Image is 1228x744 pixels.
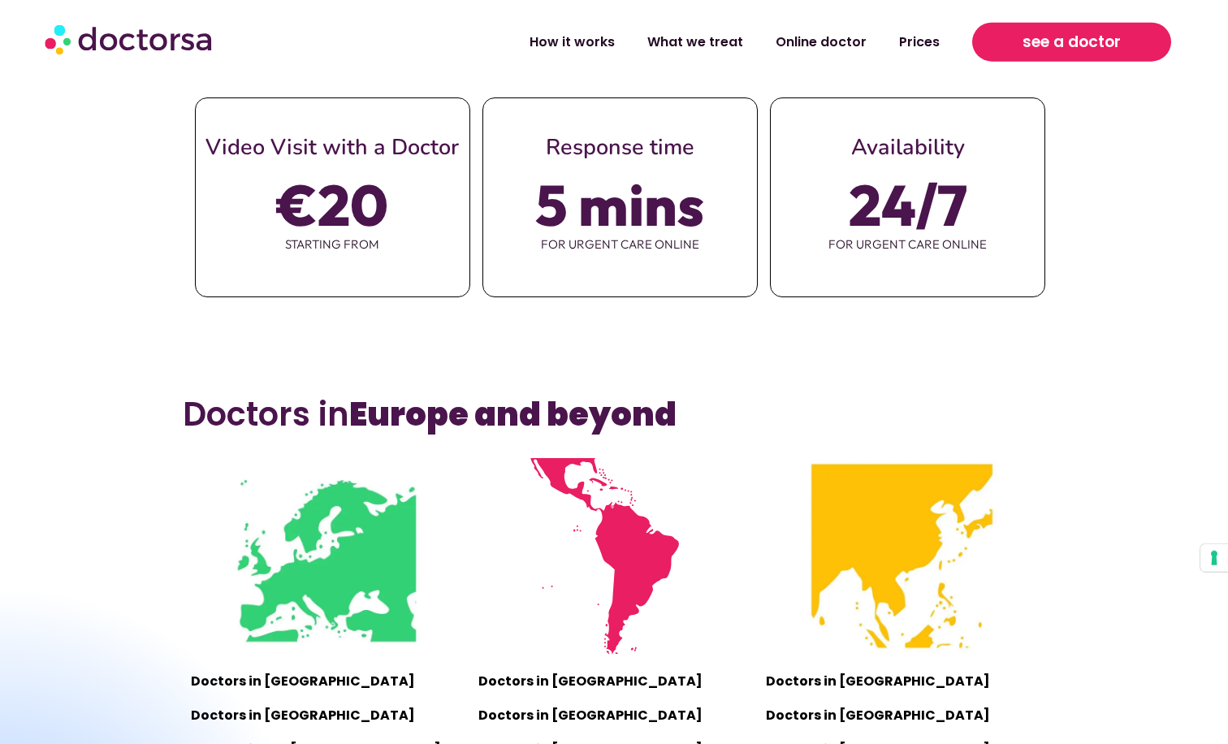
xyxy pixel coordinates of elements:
nav: Menu [324,24,956,61]
a: Online doctor [759,24,883,61]
span: 5 mins [535,182,704,227]
p: Doctors in [GEOGRAPHIC_DATA] [191,670,462,693]
span: for urgent care online [771,227,1044,262]
span: Availability [851,132,965,162]
h3: Doctors in [183,395,1046,434]
a: see a doctor [972,23,1171,62]
span: see a doctor [1023,29,1121,55]
p: Doctors in [GEOGRAPHIC_DATA] [766,704,1037,727]
span: Video Visit with a Doctor [205,132,459,162]
span: 24/7 [849,182,967,227]
span: starting from [196,227,469,262]
img: Mini map of the countries where Doctorsa is available - Southeast Asia [804,458,1000,654]
a: What we treat [631,24,759,61]
b: Europe and beyond [349,391,677,437]
a: Prices [883,24,956,61]
span: €20 [277,182,388,227]
a: How it works [513,24,631,61]
p: Doctors in [GEOGRAPHIC_DATA] [191,704,462,727]
img: Mini map of the countries where Doctorsa is available - Latin America [517,458,712,654]
span: for urgent care online [483,227,757,262]
p: Doctors in [GEOGRAPHIC_DATA] [478,670,750,693]
span: Response time [546,132,694,162]
img: Mini map of the countries where Doctorsa is available - Europe, UK and Turkey [228,458,424,654]
p: Doctors in [GEOGRAPHIC_DATA] [478,704,750,727]
button: Your consent preferences for tracking technologies [1200,544,1228,572]
p: Doctors in [GEOGRAPHIC_DATA] [766,670,1037,693]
